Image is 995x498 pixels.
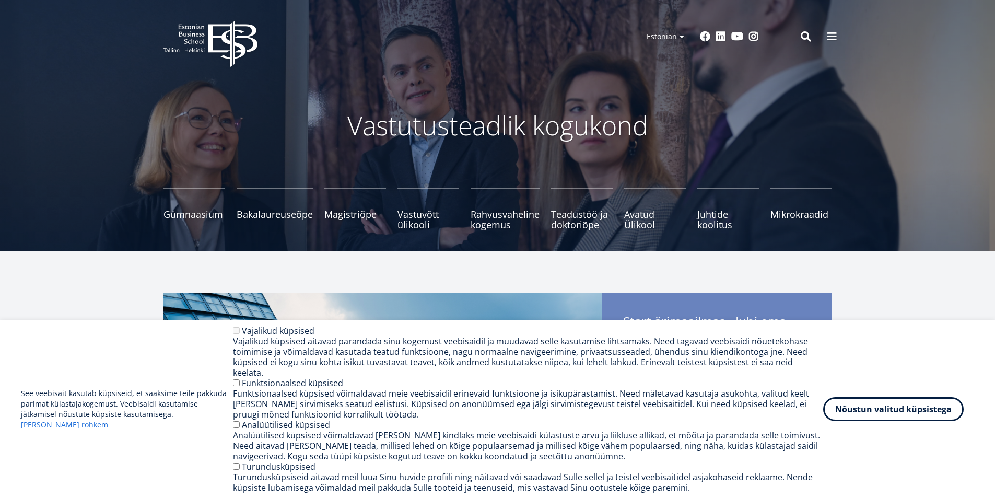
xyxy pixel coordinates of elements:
[551,188,613,230] a: Teadustöö ja doktoriõpe
[242,325,314,337] label: Vajalikud küpsised
[624,209,686,230] span: Avatud Ülikool
[163,188,225,230] a: Gümnaasium
[623,314,811,348] span: Start ärimaailmas - Juhi oma
[731,31,743,42] a: Youtube
[21,388,233,430] p: See veebisait kasutab küpsiseid, et saaksime teile pakkuda parimat külastajakogemust. Veebisaidi ...
[237,188,313,230] a: Bakalaureuseõpe
[237,209,313,219] span: Bakalaureuseõpe
[697,209,759,230] span: Juhtide koolitus
[221,110,775,141] p: Vastutusteadlik kogukond
[242,461,315,472] label: Turundusküpsised
[324,188,386,230] a: Magistriõpe
[748,31,759,42] a: Instagram
[233,430,823,461] div: Analüütilised küpsised võimaldavad [PERSON_NAME] kindlaks meie veebisaidi külastuste arvu ja liik...
[233,336,823,378] div: Vajalikud küpsised aitavad parandada sinu kogemust veebisaidil ja muudavad selle kasutamise lihts...
[770,188,832,230] a: Mikrokraadid
[551,209,613,230] span: Teadustöö ja doktoriõpe
[770,209,832,219] span: Mikrokraadid
[823,397,964,421] button: Nõustun valitud küpsistega
[242,377,343,389] label: Funktsionaalsed küpsised
[324,209,386,219] span: Magistriõpe
[163,293,602,491] img: Start arimaailmas
[233,472,823,493] div: Turundusküpsiseid aitavad meil luua Sinu huvide profiili ning näitavad või saadavad Sulle sellel ...
[163,209,225,219] span: Gümnaasium
[242,419,330,431] label: Analüütilised küpsised
[471,209,540,230] span: Rahvusvaheline kogemus
[233,388,823,420] div: Funktsionaalsed küpsised võimaldavad meie veebisaidil erinevaid funktsioone ja isikupärastamist. ...
[697,188,759,230] a: Juhtide koolitus
[397,188,459,230] a: Vastuvõtt ülikooli
[397,209,459,230] span: Vastuvõtt ülikooli
[624,188,686,230] a: Avatud Ülikool
[471,188,540,230] a: Rahvusvaheline kogemus
[21,420,108,430] a: [PERSON_NAME] rohkem
[716,31,726,42] a: Linkedin
[700,31,710,42] a: Facebook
